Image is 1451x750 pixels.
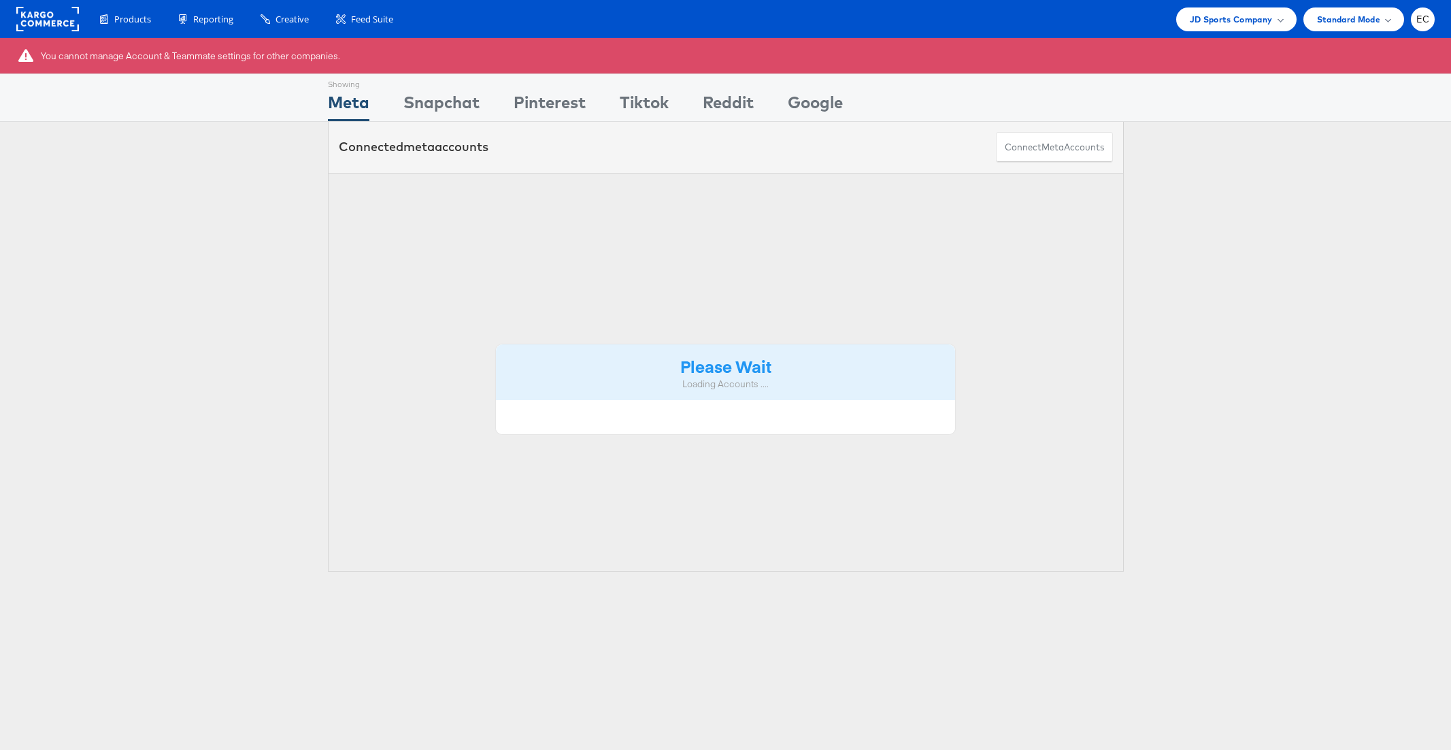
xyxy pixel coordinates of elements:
div: Showing [328,74,369,91]
div: Connected accounts [339,138,488,156]
div: Loading Accounts .... [506,378,946,391]
button: ConnectmetaAccounts [996,132,1113,163]
span: JD Sports Company [1190,12,1273,27]
span: Reporting [193,13,233,26]
span: meta [1041,141,1064,154]
div: Meta [328,91,369,121]
div: You cannot manage Account & Teammate settings for other companies. [41,50,340,63]
span: EC [1416,15,1430,24]
span: Creative [276,13,309,26]
div: Google [788,91,843,121]
div: Pinterest [514,91,586,121]
span: Standard Mode [1317,12,1380,27]
div: Snapchat [403,91,480,121]
span: Feed Suite [351,13,393,26]
div: Tiktok [620,91,669,121]
div: Reddit [703,91,754,121]
strong: Please Wait [680,355,771,377]
span: Products [114,13,151,26]
span: meta [403,139,435,154]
